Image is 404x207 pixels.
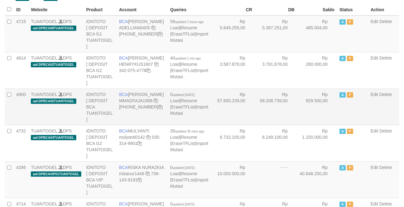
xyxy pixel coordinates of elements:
span: 0 [170,92,194,97]
span: updated 35 mins ago [175,130,204,133]
span: Active [340,165,346,171]
span: 0 [170,201,194,206]
td: DPS [28,16,84,52]
td: DPS [28,161,84,198]
td: 4732 [14,125,28,161]
span: Active [340,129,346,134]
td: Rp 1.150.000,00 [297,125,337,161]
span: updated [DATE] [173,93,194,97]
td: DPS [28,52,84,89]
span: updated [DATE] [173,166,194,170]
th: Status [337,3,368,16]
a: Resume [181,62,197,67]
td: Rp 3.781.878,00 [255,52,297,89]
th: ID [14,3,28,16]
td: Rp 57.650.239,00 [212,89,255,125]
td: Rp 6.249.100,00 [255,125,297,161]
a: Load [170,25,180,30]
a: Delete [379,128,392,133]
a: Delete [379,19,392,24]
span: Paused [347,129,353,134]
a: Delete [379,92,392,97]
th: DB [255,3,297,16]
td: 4715 [14,16,28,52]
a: TUANTOGEL [31,55,57,60]
a: HENRYKUS1607 [119,62,153,67]
span: aaf-DPBCA08TUANTOGEL [31,26,76,31]
th: Account [116,3,168,16]
td: DPS [28,125,84,161]
a: TUANTOGEL [31,128,57,133]
a: EraseTFList [171,177,195,182]
a: Load [170,171,180,176]
a: Edit [371,55,378,60]
td: [PERSON_NAME] 342-075-4778 [116,52,168,89]
a: mulyanti0142 [119,135,145,140]
span: Active [340,56,346,61]
span: BCA [119,19,128,24]
a: Import Mutasi [170,104,208,116]
a: riskanur1448 [119,171,144,176]
span: | | | [170,128,208,152]
a: Edit [371,92,378,97]
a: Load [170,135,180,140]
td: IDNTOTO [ DEPOSIT BCA G1 TUANTOGEL ] [84,16,117,52]
td: Rp 58.208.739,00 [255,89,297,125]
span: | | | [170,19,208,43]
a: TUANTOGEL [31,92,57,97]
td: Rp 6.732.100,00 [212,125,255,161]
td: RISKA NURAZKIA 736-143-9191 [116,161,168,198]
span: aaf-DPBCAVIP01TUANTOGEL [31,171,81,177]
span: | | | [170,165,208,189]
a: MMADFAJA1908 [119,98,152,103]
span: Paused [347,92,353,98]
a: Edit [371,19,378,24]
span: Paused [347,165,353,171]
span: Paused [347,202,353,207]
td: [PERSON_NAME] [PHONE_NUMBER] [116,89,168,125]
td: Rp 5.387.251,00 [255,16,297,52]
span: | | | [170,55,208,79]
a: Resume [181,98,197,103]
span: Active [340,92,346,98]
td: Rp 485.004,00 [297,16,337,52]
th: Queries [168,3,212,16]
a: Edit [371,201,378,206]
a: EraseTFList [171,31,195,36]
a: Delete [379,165,392,170]
a: Import Mutasi [170,177,208,189]
a: ADELLIAN0405 [119,25,150,30]
td: Rp 929.500,00 [297,89,337,125]
a: Resume [181,25,197,30]
span: updated 2 hours ago [175,20,204,24]
span: updated [DATE] [173,203,194,206]
span: BCA [119,128,128,133]
a: Load [170,62,180,67]
span: BCA [119,92,128,97]
a: TUANTOGEL [31,201,57,206]
td: Rp 40.848.250,00 [297,161,337,198]
td: 4814 [14,52,28,89]
span: aaf-DPBCA04TUANTOGEL [31,135,76,140]
span: Active [340,19,346,25]
td: Rp 10.000.000,00 [212,161,255,198]
th: Action [368,3,399,16]
span: BCA [119,201,128,206]
a: Edit [371,165,378,170]
a: Load [170,98,180,103]
a: EraseTFList [171,68,195,73]
span: Paused [347,19,353,25]
th: CR [212,3,255,16]
a: Resume [181,171,197,176]
th: Website [28,3,84,16]
a: Import Mutasi [170,141,208,152]
span: BCA [119,165,128,170]
span: aaf-DPBCA05TUANTOGEL [31,99,76,104]
td: Rp 5.649.255,00 [212,16,255,52]
a: TUANTOGEL [31,19,57,24]
td: Rp 3.587.878,00 [212,52,255,89]
td: IDNTOTO [ DEPOSIT BCA TUANTOGEL ] [84,89,117,125]
a: Resume [181,135,197,140]
th: Product [84,3,117,16]
a: TUANTOGEL [31,165,57,170]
